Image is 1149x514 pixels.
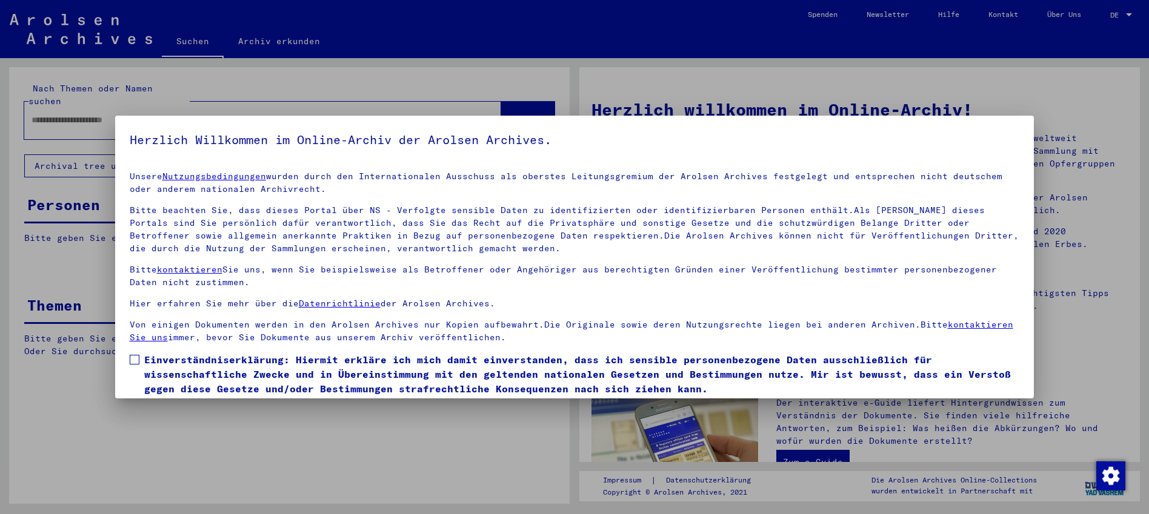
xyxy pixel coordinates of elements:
p: Von einigen Dokumenten werden in den Arolsen Archives nur Kopien aufbewahrt.Die Originale sowie d... [130,318,1020,344]
p: Bitte beachten Sie, dass dieses Portal über NS - Verfolgte sensible Daten zu identifizierten oder... [130,204,1020,255]
h5: Herzlich Willkommen im Online-Archiv der Arolsen Archives. [130,130,1020,150]
div: Zustimmung ändern [1096,461,1125,490]
img: Zustimmung ändern [1096,461,1125,490]
p: Hier erfahren Sie mehr über die der Arolsen Archives. [130,297,1020,310]
span: Einverständniserklärung: Hiermit erkläre ich mich damit einverstanden, dass ich sensible personen... [144,352,1020,396]
a: kontaktieren [157,264,222,275]
a: Nutzungsbedingungen [162,171,266,182]
a: Datenrichtlinie [299,298,381,309]
p: Bitte Sie uns, wenn Sie beispielsweise als Betroffener oder Angehöriger aus berechtigten Gründen ... [130,263,1020,289]
p: Unsere wurden durch den Internationalen Ausschuss als oberstes Leitungsgremium der Arolsen Archiv... [130,170,1020,196]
